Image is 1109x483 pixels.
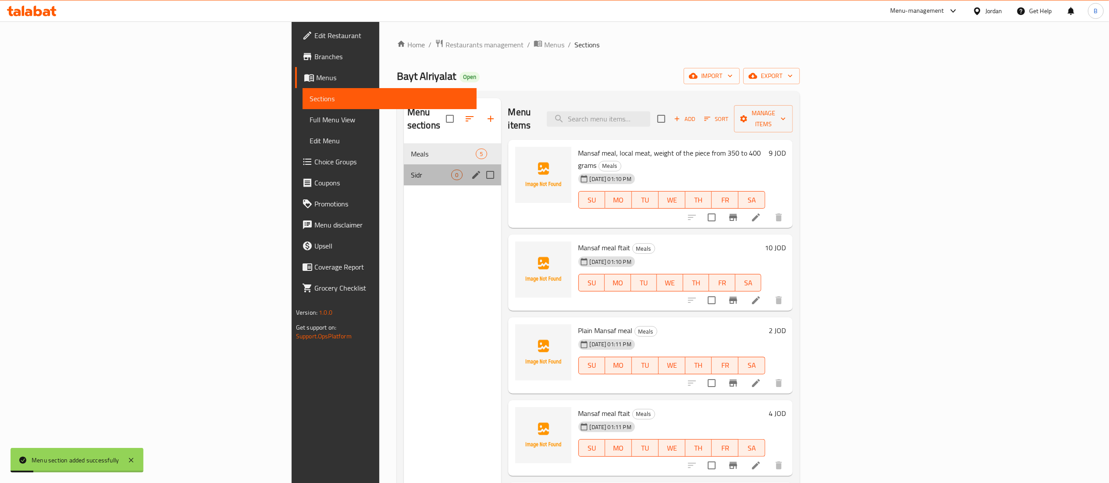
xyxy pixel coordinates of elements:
[702,208,721,227] span: Select to update
[295,235,477,256] a: Upsell
[476,149,487,159] div: items
[397,39,800,50] nav: breadcrumb
[314,199,470,209] span: Promotions
[296,307,317,318] span: Version:
[319,307,332,318] span: 1.0.0
[715,359,735,372] span: FR
[314,30,470,41] span: Edit Restaurant
[568,39,571,50] li: /
[515,324,571,380] img: Plain Mansaf meal
[303,109,477,130] a: Full Menu View
[689,194,709,206] span: TH
[689,442,709,455] span: TH
[687,277,706,289] span: TH
[704,114,728,124] span: Sort
[689,359,709,372] span: TH
[295,25,477,46] a: Edit Restaurant
[404,140,501,189] nav: Menu sections
[662,194,682,206] span: WE
[662,442,682,455] span: WE
[480,108,501,129] button: Add section
[515,147,571,203] img: Mansaf meal, local meat, weight of the piece from 350 to 400 grams
[295,193,477,214] a: Promotions
[314,178,470,188] span: Coupons
[578,191,606,209] button: SU
[633,244,655,254] span: Meals
[738,439,765,457] button: SA
[635,327,657,337] span: Meals
[769,324,786,337] h6: 2 JOD
[441,110,459,128] span: Select all sections
[295,172,477,193] a: Coupons
[734,105,793,132] button: Manage items
[609,359,628,372] span: MO
[738,191,765,209] button: SA
[735,274,762,291] button: SA
[578,274,605,291] button: SU
[476,150,486,158] span: 5
[743,68,800,84] button: export
[609,442,628,455] span: MO
[742,194,762,206] span: SA
[751,460,761,471] a: Edit menu item
[633,409,655,419] span: Meals
[404,143,501,164] div: Meals5
[534,39,564,50] a: Menus
[741,108,786,130] span: Manage items
[578,241,631,254] span: Mansaf meal ftait
[632,243,655,254] div: Meals
[702,291,721,309] span: Select to update
[295,256,477,277] a: Coverage Report
[712,357,738,374] button: FR
[750,71,793,82] span: export
[310,135,470,146] span: Edit Menu
[723,373,744,394] button: Branch-specific-item
[295,46,477,67] a: Branches
[508,106,536,132] h2: Menu items
[715,442,735,455] span: FR
[712,191,738,209] button: FR
[404,164,501,185] div: Sidr0edit
[632,357,659,374] button: TU
[544,39,564,50] span: Menus
[296,330,352,342] a: Support.OpsPlatform
[574,39,599,50] span: Sections
[631,274,657,291] button: TU
[446,39,524,50] span: Restaurants management
[605,191,632,209] button: MO
[662,359,682,372] span: WE
[586,340,635,348] span: [DATE] 01:11 PM
[586,258,635,266] span: [DATE] 01:10 PM
[742,442,762,455] span: SA
[632,191,659,209] button: TU
[659,357,685,374] button: WE
[411,149,476,159] span: Meals
[527,39,530,50] li: /
[314,241,470,251] span: Upsell
[723,207,744,228] button: Branch-specific-item
[768,290,789,311] button: delete
[670,112,699,126] button: Add
[660,277,680,289] span: WE
[659,191,685,209] button: WE
[673,114,696,124] span: Add
[738,357,765,374] button: SA
[635,194,655,206] span: TU
[605,274,631,291] button: MO
[578,407,631,420] span: Mansaf meal ftait
[769,147,786,159] h6: 9 JOD
[765,241,786,254] h6: 10 JOD
[295,67,477,88] a: Menus
[586,175,635,183] span: [DATE] 01:10 PM
[684,68,740,84] button: import
[768,455,789,476] button: delete
[578,146,761,172] span: Mansaf meal, local meat, weight of the piece from 350 to 400 grams
[515,241,571,298] img: Mansaf meal ftait
[685,357,712,374] button: TH
[1094,6,1098,16] span: B
[659,439,685,457] button: WE
[411,170,452,180] span: Sidr
[685,191,712,209] button: TH
[723,290,744,311] button: Branch-specific-item
[452,171,462,179] span: 0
